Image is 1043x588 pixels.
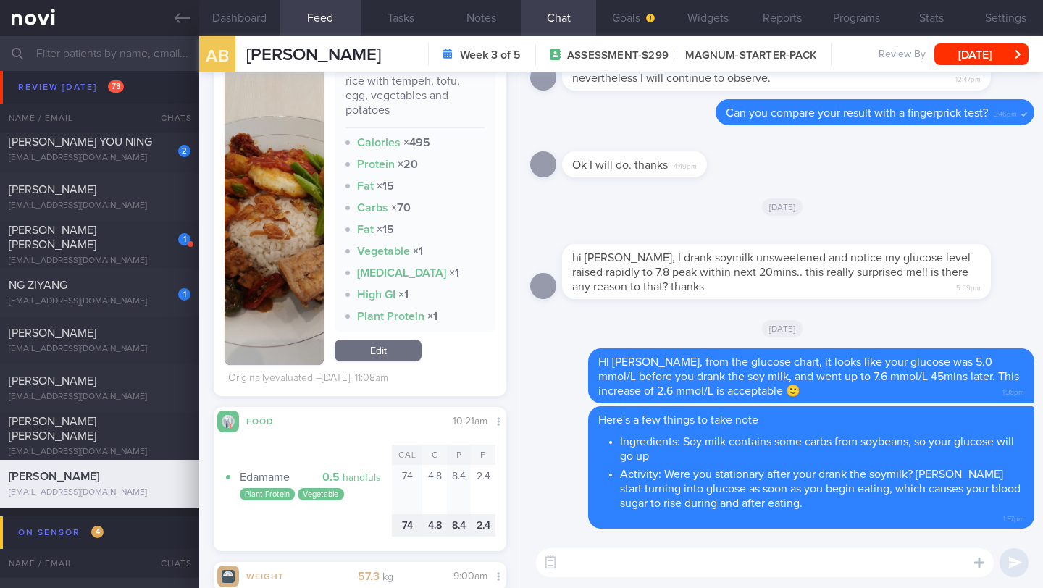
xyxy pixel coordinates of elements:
[669,49,816,63] span: MAGNUM-STARTER-PACK
[9,447,190,458] div: [EMAIL_ADDRESS][DOMAIN_NAME]
[392,514,422,537] div: 74
[471,445,495,465] div: F
[447,514,472,537] div: 8.4
[398,159,418,170] strong: × 20
[14,523,107,542] div: On sensor
[598,356,1019,397] span: HI [PERSON_NAME], from the glucose chart, it looks like your glucose was 5.0 mmol/L before you dr...
[572,159,668,171] span: Ok I will do. thanks
[357,159,395,170] strong: Protein
[567,49,669,63] span: ASSESSMENT-$299
[422,465,447,515] div: 4.8
[9,392,190,403] div: [EMAIL_ADDRESS][DOMAIN_NAME]
[357,289,395,301] strong: High GI
[403,137,430,148] strong: × 495
[225,65,324,365] img: rice with tempeh, tofu, egg, vegetables and potatoes
[9,256,190,266] div: [EMAIL_ADDRESS][DOMAIN_NAME]
[377,224,394,235] strong: × 15
[343,473,381,483] small: handfuls
[9,344,190,355] div: [EMAIL_ADDRESS][DOMAIN_NAME]
[228,372,388,385] div: Originally evaluated – [DATE], 11:08am
[427,311,437,322] strong: × 1
[240,488,295,501] div: Plant Protein
[357,202,388,214] strong: Carbs
[620,463,1024,511] li: Activity: Were you stationary after your drank the soymilk? [PERSON_NAME] start turning into gluc...
[9,136,152,148] span: [PERSON_NAME] YOU NING
[246,46,381,64] span: [PERSON_NAME]
[449,267,459,279] strong: × 1
[422,445,447,465] div: C
[471,465,495,515] div: 2.4
[762,198,803,216] span: [DATE]
[357,311,424,322] strong: Plant Protein
[598,414,758,426] span: Here's a few things to take note
[471,514,495,537] div: 2.4
[9,105,190,116] div: [EMAIL_ADDRESS][DOMAIN_NAME]
[762,320,803,337] span: [DATE]
[422,514,447,537] div: 4.8
[240,470,392,484] div: Edamame
[9,224,96,251] span: [PERSON_NAME] [PERSON_NAME]
[357,137,401,148] strong: Calories
[377,180,394,192] strong: × 15
[1003,511,1024,524] span: 1:37pm
[9,201,190,211] div: [EMAIL_ADDRESS][DOMAIN_NAME]
[955,71,981,85] span: 12:47pm
[178,145,190,157] div: 2
[322,471,340,483] strong: 0.5
[1002,384,1024,398] span: 1:36pm
[447,465,472,515] div: 8.4
[994,106,1017,119] span: 3:46pm
[345,74,485,128] div: rice with tempeh, tofu, egg, vegetables and potatoes
[9,280,67,291] span: NG ZIYANG
[358,571,380,582] strong: 57.3
[453,416,487,427] span: 10:21am
[9,153,190,164] div: [EMAIL_ADDRESS][DOMAIN_NAME]
[392,465,422,515] div: 74
[9,88,96,100] span: [PERSON_NAME]
[357,180,374,192] strong: Fat
[392,445,422,465] div: Cal
[572,72,771,84] span: nevertheless I will continue to observe.
[726,107,988,119] span: Can you compare your result with a fingerprick test?
[956,280,981,293] span: 5:59pm
[178,288,190,301] div: 1
[391,202,411,214] strong: × 70
[879,49,926,62] span: Review By
[190,28,245,83] div: AB
[335,340,422,361] a: Edit
[178,233,190,245] div: 1
[9,416,96,442] span: [PERSON_NAME] [PERSON_NAME]
[453,571,487,581] span: 9:00am
[9,184,96,196] span: [PERSON_NAME]
[357,245,410,257] strong: Vegetable
[239,569,297,581] div: Weight
[674,158,697,172] span: 4:49pm
[9,296,190,307] div: [EMAIL_ADDRESS][DOMAIN_NAME]
[460,48,521,62] strong: Week 3 of 5
[572,252,971,293] span: hi [PERSON_NAME], I drank soymilk unsweetened and notice my glucose level raised rapidly to 7.8 p...
[398,289,409,301] strong: × 1
[91,526,104,538] span: 4
[357,267,446,279] strong: [MEDICAL_DATA]
[447,445,472,465] div: P
[620,431,1024,463] li: Ingredients: Soy milk contains some carbs from soybeans, so your glucose will go up
[239,414,297,427] div: Food
[9,471,99,482] span: [PERSON_NAME]
[413,245,423,257] strong: × 1
[141,549,199,578] div: Chats
[9,487,190,498] div: [EMAIL_ADDRESS][DOMAIN_NAME]
[9,375,96,387] span: [PERSON_NAME]
[382,572,393,582] small: kg
[9,327,96,339] span: [PERSON_NAME]
[357,224,374,235] strong: Fat
[934,43,1029,65] button: [DATE]
[298,488,343,501] div: Vegetable
[225,465,392,515] button: 0.5 handfuls Edamame Plant Protein Vegetable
